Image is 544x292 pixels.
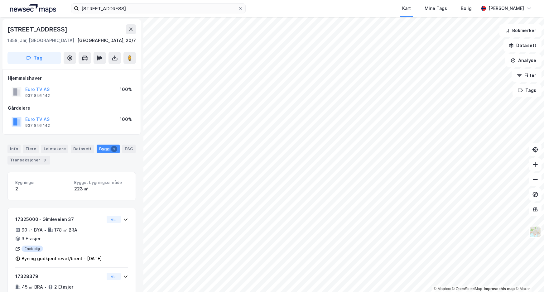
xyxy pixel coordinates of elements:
[513,84,542,97] button: Tags
[15,216,104,223] div: 17325000 - Gimleveien 37
[54,226,77,234] div: 178 ㎡ BRA
[74,185,128,193] div: 223 ㎡
[8,74,136,82] div: Hjemmelshaver
[452,287,482,291] a: OpenStreetMap
[107,273,121,280] button: Vis
[71,145,94,153] div: Datasett
[15,185,69,193] div: 2
[25,123,50,128] div: 937 846 142
[461,5,472,12] div: Bolig
[122,145,136,153] div: ESG
[7,37,74,44] div: 1358, Jar, [GEOGRAPHIC_DATA]
[15,273,104,280] div: 17328379
[529,226,541,238] img: Z
[97,145,120,153] div: Bygg
[54,283,73,291] div: 2 Etasjer
[434,287,451,291] a: Mapbox
[74,180,128,185] span: Bygget bygningsområde
[505,54,542,67] button: Analyse
[41,157,48,163] div: 3
[8,104,136,112] div: Gårdeiere
[503,39,542,52] button: Datasett
[107,216,121,223] button: Vis
[44,285,47,290] div: •
[425,5,447,12] div: Mine Tags
[120,86,132,93] div: 100%
[512,69,542,82] button: Filter
[22,255,102,262] div: Byning godkjent revet/brent - [DATE]
[120,116,132,123] div: 100%
[7,145,21,153] div: Info
[10,4,56,13] img: logo.a4113a55bc3d86da70a041830d287a7e.svg
[7,156,50,165] div: Transaksjoner
[484,287,515,291] a: Improve this map
[513,262,544,292] iframe: Chat Widget
[7,52,61,64] button: Tag
[7,24,69,34] div: [STREET_ADDRESS]
[77,37,136,44] div: [GEOGRAPHIC_DATA], 20/7
[23,145,39,153] div: Eiere
[41,145,68,153] div: Leietakere
[402,5,411,12] div: Kart
[499,24,542,37] button: Bokmerker
[44,227,46,232] div: •
[15,180,69,185] span: Bygninger
[22,283,43,291] div: 45 ㎡ BRA
[79,4,238,13] input: Søk på adresse, matrikkel, gårdeiere, leietakere eller personer
[22,226,43,234] div: 90 ㎡ BYA
[22,235,41,242] div: 3 Etasjer
[25,93,50,98] div: 937 846 142
[489,5,524,12] div: [PERSON_NAME]
[513,262,544,292] div: Kontrollprogram for chat
[111,146,117,152] div: 2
